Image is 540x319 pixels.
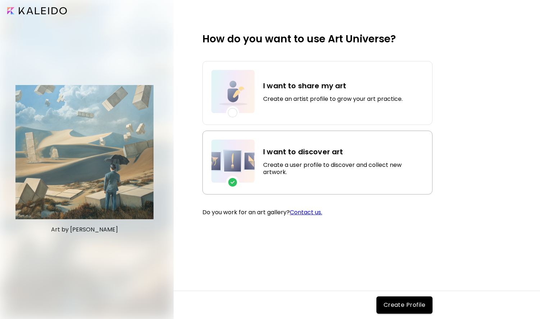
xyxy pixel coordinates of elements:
img: illustration [211,70,255,113]
img: illustration [211,140,255,183]
img: Check Mark [228,178,237,187]
h4: I want to discover art [263,146,424,157]
span: Create Profile [384,301,425,309]
h5: How do you want to use Art Universe? [202,32,396,47]
h5: Do you work for an art gallery? [202,209,433,216]
h5: Create a user profile to discover and collect new artwork. [263,161,424,176]
h5: Create an artist profile to grow your art practice. [263,95,403,103]
button: Create Profile [376,296,433,314]
h4: I want to share my art [263,80,403,91]
a: Contact us. [290,208,322,216]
